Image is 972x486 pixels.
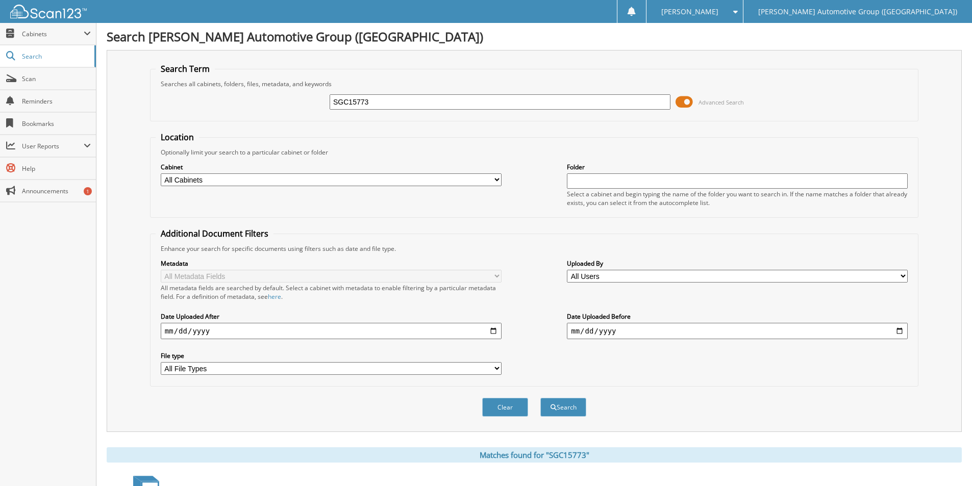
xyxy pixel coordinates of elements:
[161,259,502,268] label: Metadata
[22,97,91,106] span: Reminders
[156,132,199,143] legend: Location
[161,323,502,339] input: start
[161,163,502,171] label: Cabinet
[482,398,528,417] button: Clear
[567,323,908,339] input: end
[84,187,92,195] div: 1
[156,148,913,157] div: Optionally limit your search to a particular cabinet or folder
[22,30,84,38] span: Cabinets
[699,98,744,106] span: Advanced Search
[22,187,91,195] span: Announcements
[156,63,215,74] legend: Search Term
[10,5,87,18] img: scan123-logo-white.svg
[22,52,89,61] span: Search
[156,244,913,253] div: Enhance your search for specific documents using filters such as date and file type.
[567,312,908,321] label: Date Uploaded Before
[22,164,91,173] span: Help
[567,163,908,171] label: Folder
[268,292,281,301] a: here
[161,351,502,360] label: File type
[156,80,913,88] div: Searches all cabinets, folders, files, metadata, and keywords
[567,190,908,207] div: Select a cabinet and begin typing the name of the folder you want to search in. If the name match...
[107,447,962,463] div: Matches found for "SGC15773"
[22,119,91,128] span: Bookmarks
[540,398,586,417] button: Search
[661,9,718,15] span: [PERSON_NAME]
[567,259,908,268] label: Uploaded By
[758,9,957,15] span: [PERSON_NAME] Automotive Group ([GEOGRAPHIC_DATA])
[22,142,84,150] span: User Reports
[22,74,91,83] span: Scan
[161,284,502,301] div: All metadata fields are searched by default. Select a cabinet with metadata to enable filtering b...
[156,228,273,239] legend: Additional Document Filters
[161,312,502,321] label: Date Uploaded After
[107,28,962,45] h1: Search [PERSON_NAME] Automotive Group ([GEOGRAPHIC_DATA])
